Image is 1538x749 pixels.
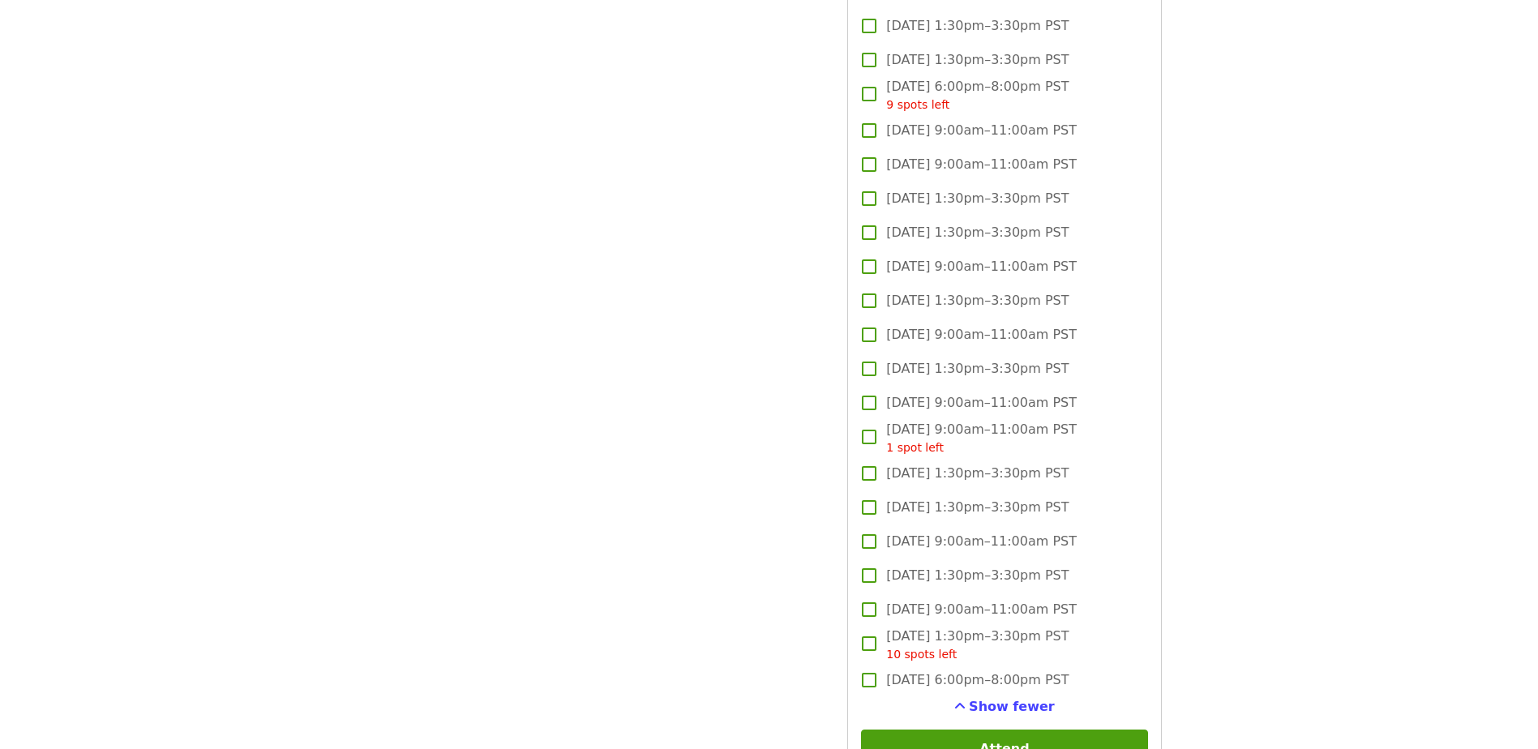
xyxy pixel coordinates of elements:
span: [DATE] 9:00am–11:00am PST [886,121,1077,140]
span: [DATE] 9:00am–11:00am PST [886,325,1077,345]
span: [DATE] 1:30pm–3:30pm PST [886,627,1069,663]
span: [DATE] 9:00am–11:00am PST [886,257,1077,276]
span: [DATE] 1:30pm–3:30pm PST [886,291,1069,310]
span: [DATE] 6:00pm–8:00pm PST [886,77,1069,113]
span: 1 spot left [886,441,944,454]
span: [DATE] 1:30pm–3:30pm PST [886,223,1069,242]
span: [DATE] 6:00pm–8:00pm PST [886,670,1069,690]
span: [DATE] 1:30pm–3:30pm PST [886,50,1069,70]
span: 9 spots left [886,98,949,111]
span: [DATE] 1:30pm–3:30pm PST [886,498,1069,517]
span: [DATE] 1:30pm–3:30pm PST [886,359,1069,379]
span: [DATE] 1:30pm–3:30pm PST [886,16,1069,36]
span: Show fewer [969,699,1055,714]
span: [DATE] 1:30pm–3:30pm PST [886,566,1069,585]
span: [DATE] 9:00am–11:00am PST [886,420,1077,456]
span: [DATE] 9:00am–11:00am PST [886,393,1077,413]
button: See more timeslots [954,697,1055,717]
span: [DATE] 9:00am–11:00am PST [886,155,1077,174]
span: [DATE] 1:30pm–3:30pm PST [886,189,1069,208]
span: [DATE] 1:30pm–3:30pm PST [886,464,1069,483]
span: [DATE] 9:00am–11:00am PST [886,600,1077,619]
span: 10 spots left [886,648,957,661]
span: [DATE] 9:00am–11:00am PST [886,532,1077,551]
